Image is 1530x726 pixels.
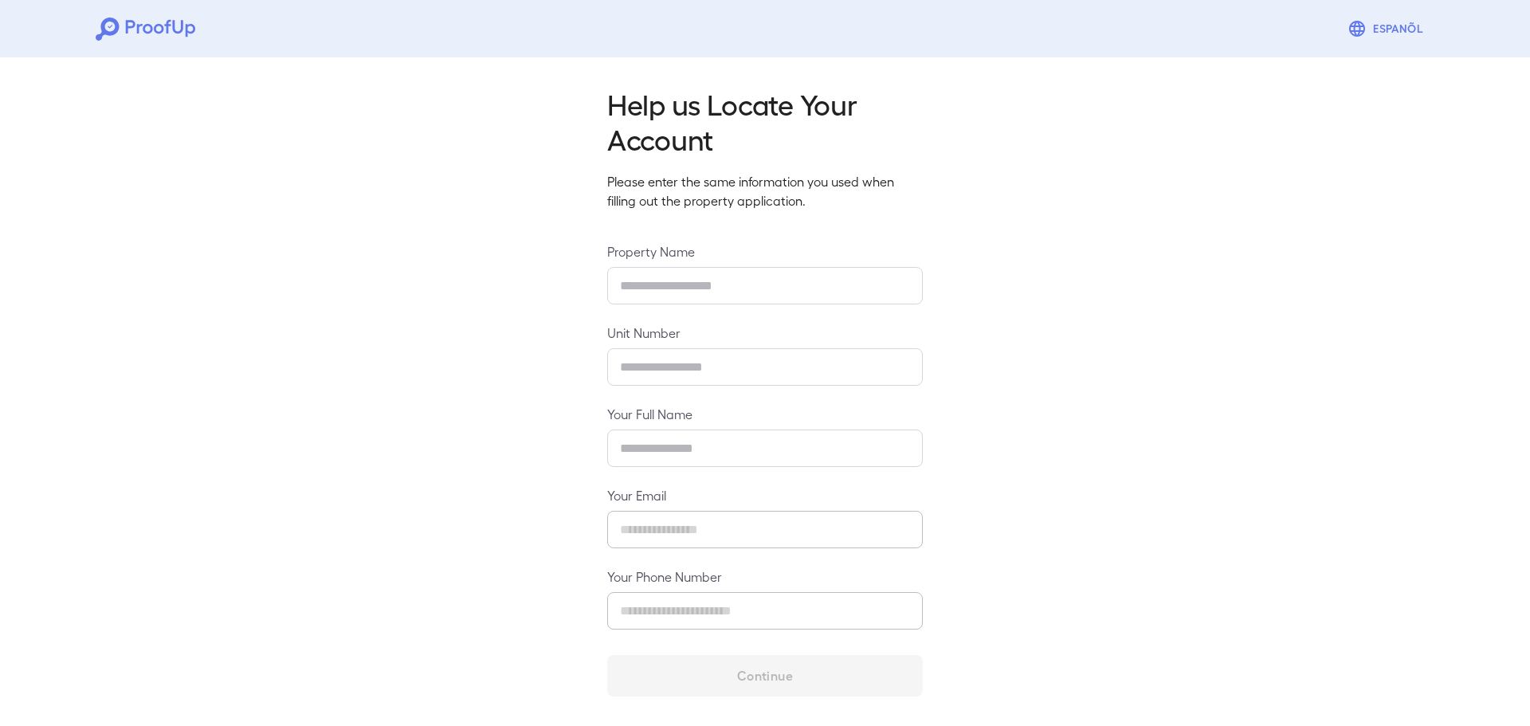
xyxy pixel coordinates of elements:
[607,324,923,342] label: Unit Number
[1341,13,1434,45] button: Espanõl
[607,242,923,261] label: Property Name
[607,86,923,156] h2: Help us Locate Your Account
[607,172,923,210] p: Please enter the same information you used when filling out the property application.
[607,405,923,423] label: Your Full Name
[607,567,923,586] label: Your Phone Number
[607,486,923,504] label: Your Email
